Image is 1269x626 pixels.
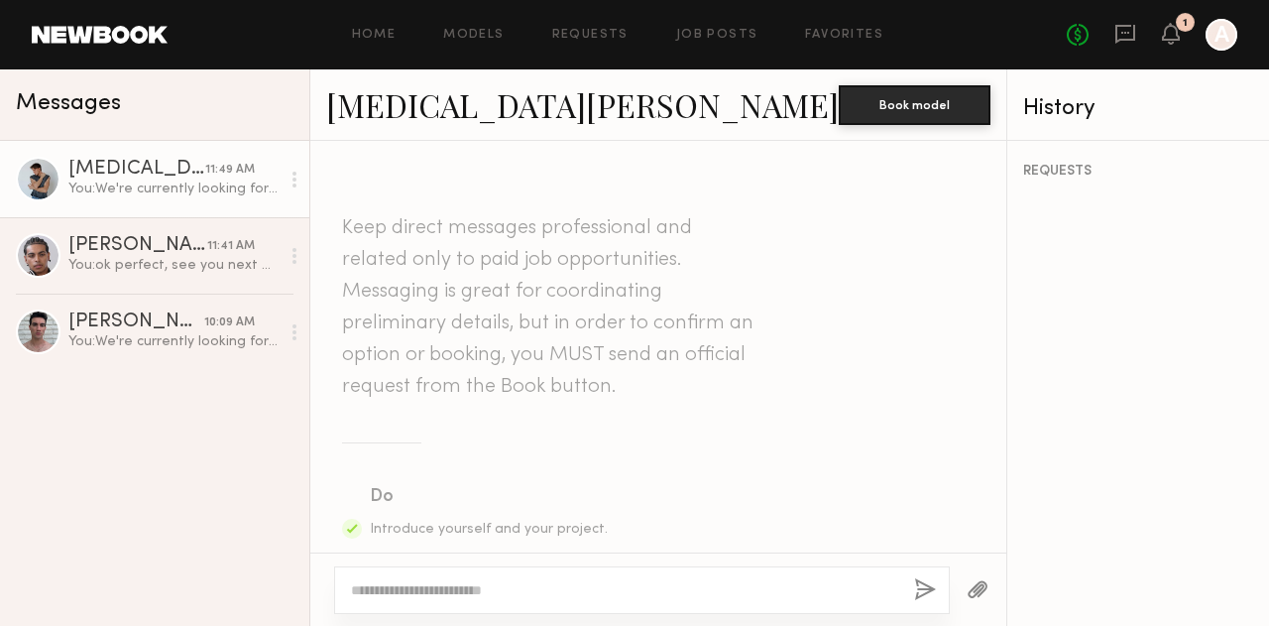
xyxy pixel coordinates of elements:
[68,332,280,351] div: You: We're currently looking for [DEMOGRAPHIC_DATA] models for our apparel shoots. This will be a...
[68,236,207,256] div: [PERSON_NAME]
[342,212,758,403] header: Keep direct messages professional and related only to paid job opportunities. Messaging is great ...
[326,83,839,126] a: [MEDICAL_DATA][PERSON_NAME]
[839,85,990,125] button: Book model
[443,29,504,42] a: Models
[205,161,255,180] div: 11:49 AM
[1183,18,1188,29] div: 1
[370,483,624,511] div: Do
[1206,19,1237,51] a: A
[204,313,255,332] div: 10:09 AM
[839,95,990,112] a: Book model
[676,29,758,42] a: Job Posts
[16,92,121,115] span: Messages
[352,29,397,42] a: Home
[552,29,629,42] a: Requests
[68,313,204,332] div: [PERSON_NAME]
[68,256,280,275] div: You: ok perfect, see you next week
[68,160,205,180] div: [MEDICAL_DATA][PERSON_NAME]
[805,29,883,42] a: Favorites
[207,237,255,256] div: 11:41 AM
[370,523,608,536] span: Introduce yourself and your project.
[68,180,280,198] div: You: We're currently looking for [DEMOGRAPHIC_DATA] models for our apparel shoots. This will be a...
